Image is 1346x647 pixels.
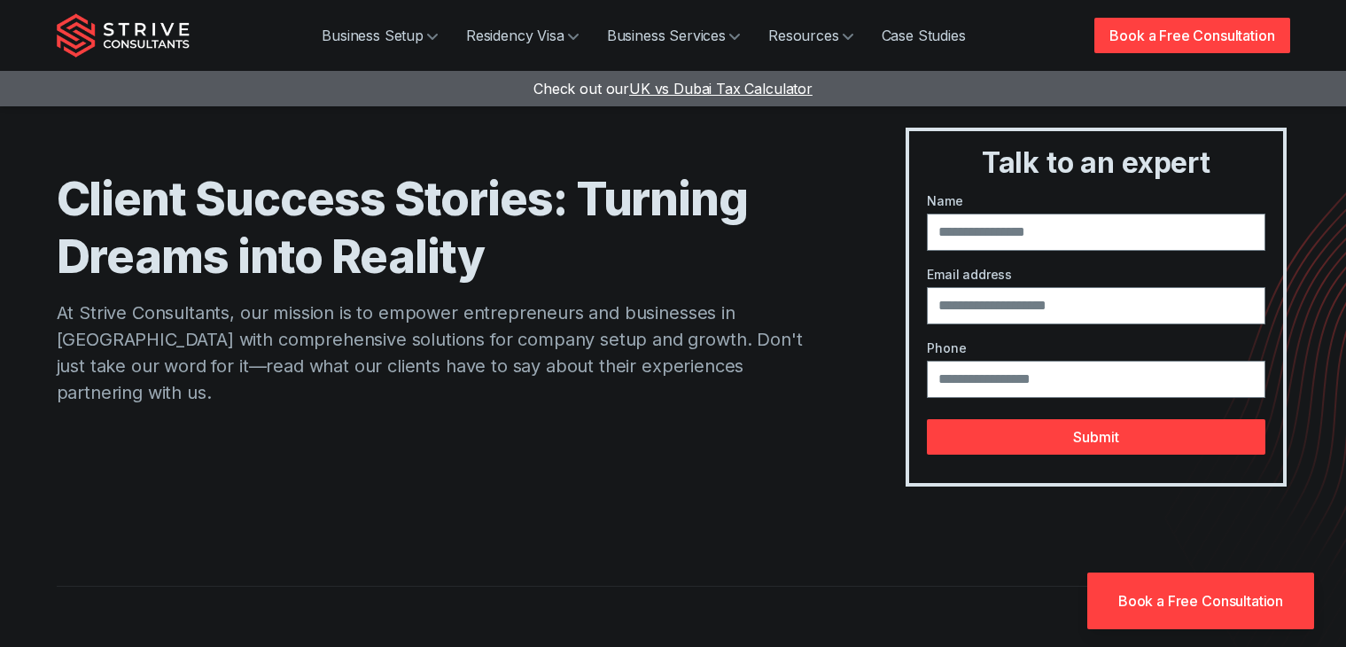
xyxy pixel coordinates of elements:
[593,18,754,53] a: Business Services
[57,170,832,285] h1: Client Success Stories: Turning Dreams into Reality
[916,145,1275,181] h3: Talk to an expert
[1087,573,1314,629] a: Book a Free Consultation
[754,18,868,53] a: Resources
[927,339,1264,357] label: Phone
[57,13,190,58] img: Strive Consultants
[1094,18,1289,53] a: Book a Free Consultation
[452,18,593,53] a: Residency Visa
[927,419,1264,455] button: Submit
[307,18,452,53] a: Business Setup
[57,300,832,406] p: At Strive Consultants, our mission is to empower entrepreneurs and businesses in [GEOGRAPHIC_DATA...
[629,80,813,97] span: UK vs Dubai Tax Calculator
[868,18,980,53] a: Case Studies
[533,80,813,97] a: Check out ourUK vs Dubai Tax Calculator
[927,265,1264,284] label: Email address
[927,191,1264,210] label: Name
